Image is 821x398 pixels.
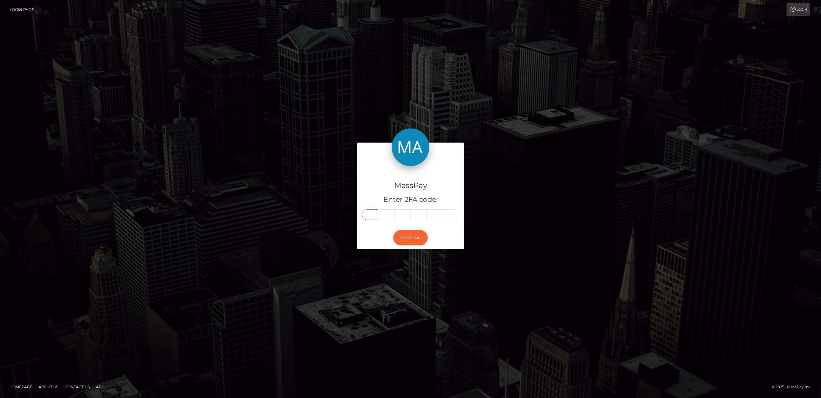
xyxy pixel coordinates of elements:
[62,382,92,392] a: Contact Us
[772,384,816,390] div: © 2025 , MassPay Inc.
[393,230,428,245] button: Continue
[392,128,429,166] img: MassPay
[362,180,459,191] h4: MassPay
[10,3,34,16] a: Login Page
[787,3,810,16] a: Login
[7,382,35,392] a: Homepage
[362,195,459,205] h5: Enter 2FA code:
[93,382,105,392] a: API
[36,382,61,392] a: About Us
